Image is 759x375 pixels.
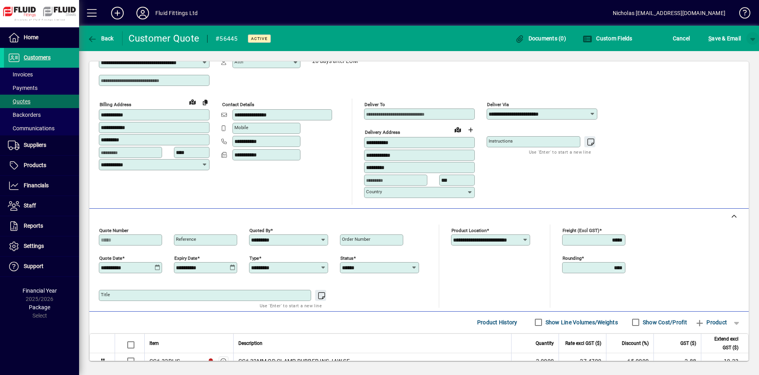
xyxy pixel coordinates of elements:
[622,339,649,348] span: Discount (%)
[87,35,114,42] span: Back
[79,31,123,46] app-page-header-button: Back
[101,292,110,297] mat-label: Title
[536,357,554,365] span: 2.0000
[85,31,116,46] button: Back
[4,196,79,216] a: Staff
[704,31,745,46] button: Save & Email
[24,54,51,61] span: Customers
[340,255,353,261] mat-label: Status
[701,353,748,369] td: 19.23
[489,138,513,144] mat-label: Instructions
[544,318,618,326] label: Show Line Volumes/Weights
[24,34,38,40] span: Home
[238,357,350,365] span: CC6 32MM OD CLAMP RUBBER INS JAW SE
[99,227,128,233] mat-label: Quote number
[186,95,199,108] a: View on map
[155,7,198,19] div: Fluid Fittings Ltd
[733,2,749,27] a: Knowledge Base
[691,315,731,329] button: Product
[251,36,268,41] span: Active
[4,108,79,122] a: Backorders
[149,357,180,365] div: CC6-32RIJS
[130,6,155,20] button: Profile
[23,287,57,294] span: Financial Year
[249,227,270,233] mat-label: Quoted by
[613,7,725,19] div: Nicholas [EMAIL_ADDRESS][DOMAIN_NAME]
[474,315,521,329] button: Product History
[174,255,197,261] mat-label: Expiry date
[4,68,79,81] a: Invoices
[451,123,464,136] a: View on map
[671,31,692,46] button: Cancel
[695,316,727,329] span: Product
[312,58,358,65] span: 20 days after EOM
[234,125,248,130] mat-label: Mobile
[366,189,382,194] mat-label: Country
[24,142,46,148] span: Suppliers
[99,255,122,261] mat-label: Quote date
[215,32,238,45] div: #56445
[4,135,79,155] a: Suppliers
[249,255,259,261] mat-label: Type
[29,304,50,310] span: Package
[4,176,79,196] a: Financials
[149,339,159,348] span: Item
[487,102,509,107] mat-label: Deliver via
[4,28,79,48] a: Home
[234,59,243,65] mat-label: Attn
[708,32,741,45] span: ave & Email
[176,236,196,242] mat-label: Reference
[4,257,79,276] a: Support
[8,71,33,78] span: Invoices
[238,339,262,348] span: Description
[364,102,385,107] mat-label: Deliver To
[8,98,30,105] span: Quotes
[529,147,591,156] mat-hint: Use 'Enter' to start a new line
[641,318,687,326] label: Show Cost/Profit
[564,357,601,365] div: 27.4700
[8,125,55,131] span: Communications
[4,81,79,95] a: Payments
[565,339,601,348] span: Rate excl GST ($)
[260,301,322,310] mat-hint: Use 'Enter' to start a new line
[4,236,79,256] a: Settings
[536,339,554,348] span: Quantity
[4,95,79,108] a: Quotes
[513,31,568,46] button: Documents (0)
[581,31,634,46] button: Custom Fields
[563,255,582,261] mat-label: Rounding
[680,339,696,348] span: GST ($)
[24,202,36,209] span: Staff
[24,182,49,188] span: Financials
[105,6,130,20] button: Add
[464,124,477,136] button: Choose address
[24,223,43,229] span: Reports
[451,227,487,233] mat-label: Product location
[4,156,79,175] a: Products
[606,353,653,369] td: 65.0000
[4,216,79,236] a: Reports
[8,112,41,118] span: Backorders
[653,353,701,369] td: 2.88
[673,32,690,45] span: Cancel
[515,35,566,42] span: Documents (0)
[477,316,517,329] span: Product History
[24,263,43,269] span: Support
[24,162,46,168] span: Products
[583,35,632,42] span: Custom Fields
[8,85,38,91] span: Payments
[342,236,370,242] mat-label: Order number
[199,96,211,109] button: Copy to Delivery address
[4,122,79,135] a: Communications
[24,243,44,249] span: Settings
[708,35,712,42] span: S
[206,357,215,365] span: FLUID FITTINGS CHRISTCHURCH
[128,32,200,45] div: Customer Quote
[706,335,738,352] span: Extend excl GST ($)
[563,227,599,233] mat-label: Freight (excl GST)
